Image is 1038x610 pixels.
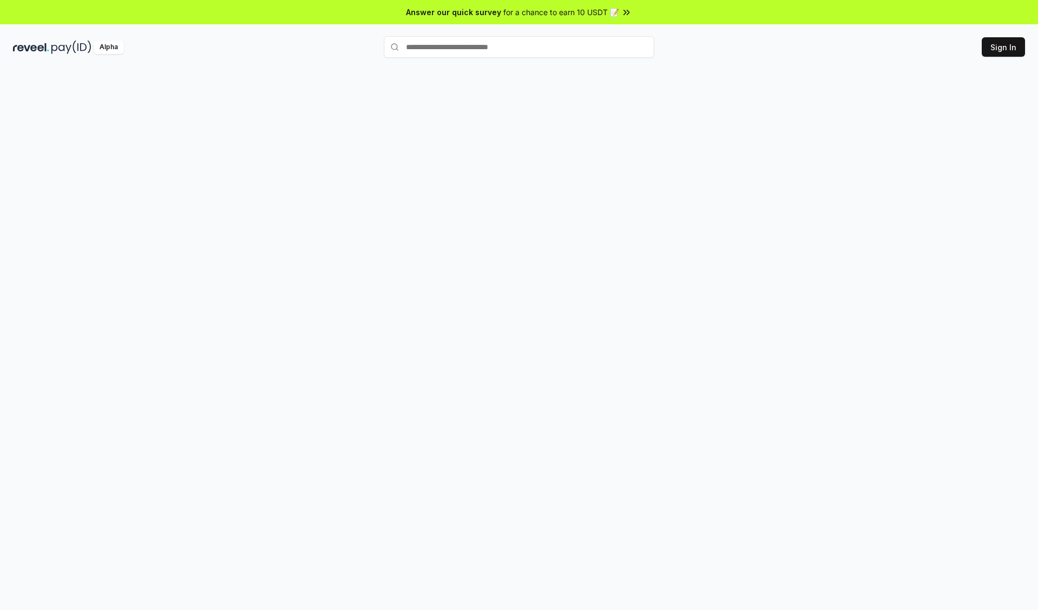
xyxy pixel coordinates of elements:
img: reveel_dark [13,41,49,54]
span: Answer our quick survey [406,6,501,18]
img: pay_id [51,41,91,54]
button: Sign In [982,37,1025,57]
span: for a chance to earn 10 USDT 📝 [503,6,619,18]
div: Alpha [94,41,124,54]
